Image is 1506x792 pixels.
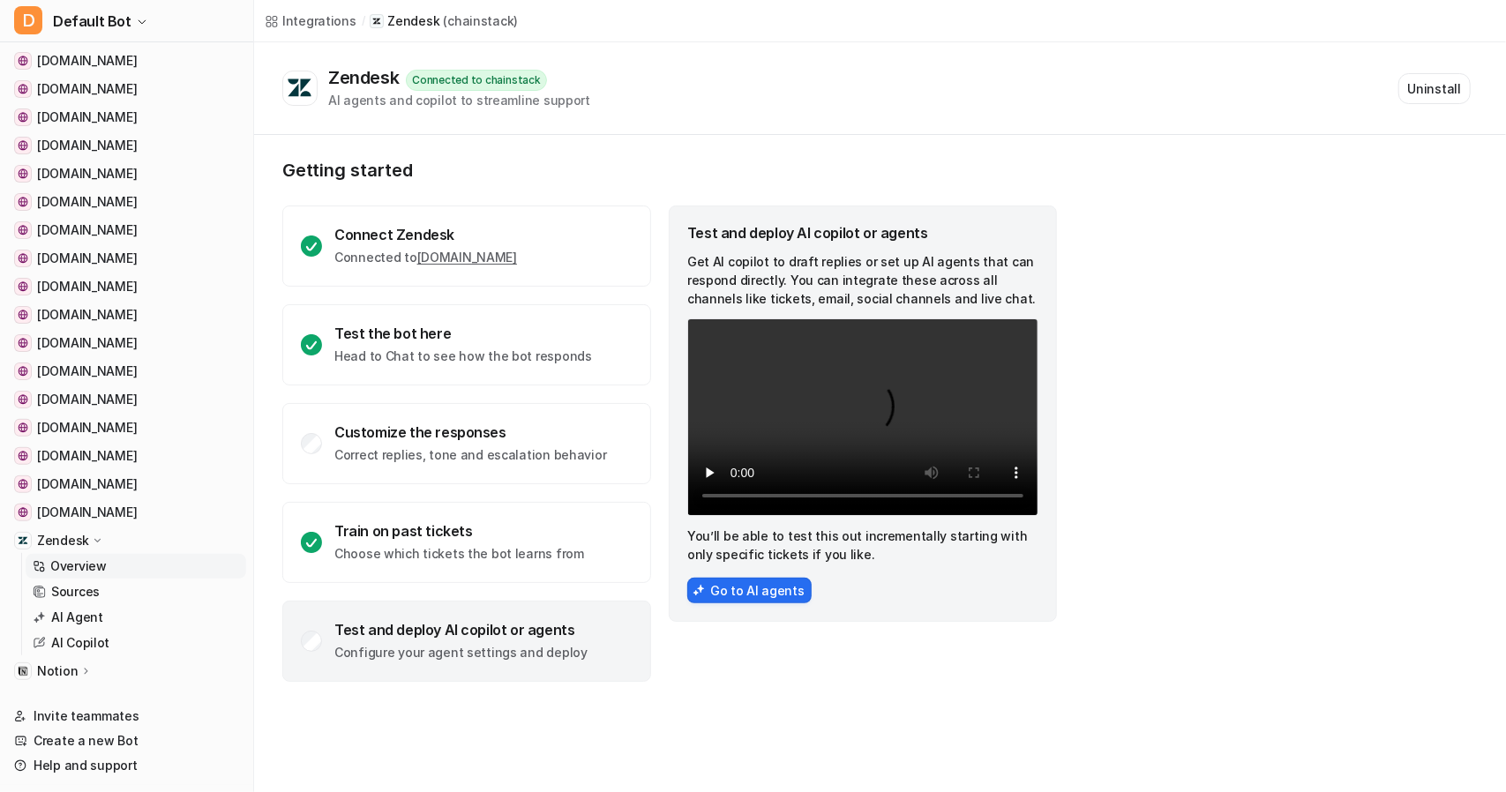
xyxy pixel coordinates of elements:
span: D [14,6,42,34]
p: Notion [37,662,78,680]
p: Choose which tickets the bot learns from [334,545,584,563]
span: [DOMAIN_NAME] [37,419,137,437]
p: Head to Chat to see how the bot responds [334,347,592,365]
div: Test the bot here [334,325,592,342]
img: build.avax.network [18,507,28,518]
div: Train on past tickets [334,522,584,540]
img: AiAgentsIcon [693,584,705,596]
a: hyperliquid.gitbook.io[DOMAIN_NAME] [7,190,246,214]
a: Invite teammates [7,704,246,728]
span: [DOMAIN_NAME] [37,52,137,70]
span: [DOMAIN_NAME] [37,391,137,408]
a: Overview [26,554,246,579]
span: [DOMAIN_NAME] [37,334,137,352]
span: [DOMAIN_NAME] [37,221,137,239]
img: ethereum.org [18,112,28,123]
span: [DOMAIN_NAME] [37,504,137,521]
button: Uninstall [1398,73,1471,104]
p: You’ll be able to test this out incrementally starting with only specific tickets if you like. [687,527,1038,564]
div: Connect Zendesk [334,226,517,243]
p: Sources [51,583,100,601]
button: Go to AI agents [687,578,812,603]
a: Integrations [265,11,356,30]
span: [DOMAIN_NAME] [37,193,137,211]
img: Notion [18,666,28,676]
img: solana.com [18,84,28,94]
div: Connected to chainstack [406,70,546,91]
img: hyperliquid.gitbook.io [18,197,28,207]
p: Getting started [282,160,1059,181]
span: [DOMAIN_NAME] [37,108,137,126]
a: build.avax.network[DOMAIN_NAME] [7,500,246,525]
a: developer.bitcoin.org[DOMAIN_NAME] [7,472,246,497]
p: Configure your agent settings and deploy [334,644,588,661]
img: docs.polygon.technology [18,310,28,320]
a: Create a new Bot [7,728,246,753]
img: Zendesk logo [287,78,313,99]
img: docs.erigon.tech [18,225,28,235]
span: [DOMAIN_NAME] [37,306,137,324]
p: AI Copilot [51,634,109,652]
a: reth.rs[DOMAIN_NAME] [7,133,246,158]
div: Integrations [282,11,356,30]
a: docs.polygon.technology[DOMAIN_NAME] [7,303,246,327]
a: AI Copilot [26,631,246,655]
a: docs.ton.org[DOMAIN_NAME] [7,161,246,186]
img: docs.arbitrum.io [18,338,28,348]
a: [DOMAIN_NAME] [417,250,517,265]
div: Test and deploy AI copilot or agents [687,224,1038,242]
img: developers.tron.network [18,253,28,264]
p: Overview [50,557,107,575]
a: Sources [26,579,246,604]
a: chainstack.com[DOMAIN_NAME] [7,49,246,73]
a: ethereum.org[DOMAIN_NAME] [7,105,246,130]
p: Get AI copilot to draft replies or set up AI agents that can respond directly. You can integrate ... [687,252,1038,308]
div: AI agents and copilot to streamline support [328,91,590,109]
div: Test and deploy AI copilot or agents [334,621,588,639]
span: [DOMAIN_NAME] [37,137,137,154]
p: Connected to [334,249,517,266]
div: Zendesk [328,67,406,88]
a: docs.optimism.io[DOMAIN_NAME] [7,387,246,412]
span: [DOMAIN_NAME] [37,475,137,493]
img: nimbus.guide [18,451,28,461]
img: docs.ton.org [18,168,28,179]
span: [DOMAIN_NAME] [37,80,137,98]
p: Correct replies, tone and escalation behavior [334,446,606,464]
img: docs.sui.io [18,366,28,377]
img: docs.optimism.io [18,394,28,405]
a: nimbus.guide[DOMAIN_NAME] [7,444,246,468]
img: developer.bitcoin.org [18,479,28,489]
span: [DOMAIN_NAME] [37,278,137,295]
p: AI Agent [51,609,103,626]
p: ( chainstack ) [443,12,518,30]
img: Zendesk [18,535,28,546]
img: reth.rs [18,140,28,151]
a: Zendesk(chainstack) [370,12,518,30]
a: docs.erigon.tech[DOMAIN_NAME] [7,218,246,243]
video: Your browser does not support the video tag. [687,318,1038,516]
div: Customize the responses [334,423,606,441]
span: / [362,13,365,29]
a: developers.tron.network[DOMAIN_NAME] [7,246,246,271]
a: geth.ethereum.org[DOMAIN_NAME] [7,274,246,299]
a: docs.arbitrum.io[DOMAIN_NAME] [7,331,246,355]
a: Help and support [7,753,246,778]
p: Zendesk [37,532,89,549]
a: AI Agent [26,605,246,630]
img: chainstack.com [18,56,28,66]
img: aptos.dev [18,422,28,433]
span: Default Bot [53,9,131,34]
span: [DOMAIN_NAME] [37,250,137,267]
p: Zendesk [387,12,439,30]
span: [DOMAIN_NAME] [37,165,137,183]
span: [DOMAIN_NAME] [37,447,137,465]
span: [DOMAIN_NAME] [37,362,137,380]
a: aptos.dev[DOMAIN_NAME] [7,415,246,440]
a: docs.sui.io[DOMAIN_NAME] [7,359,246,384]
a: solana.com[DOMAIN_NAME] [7,77,246,101]
img: geth.ethereum.org [18,281,28,292]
